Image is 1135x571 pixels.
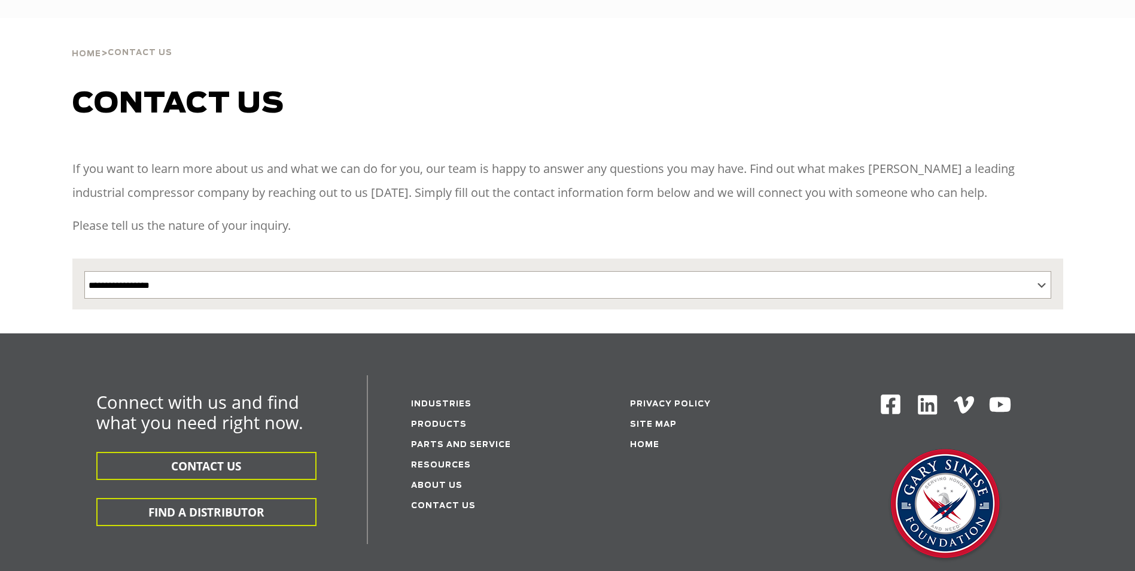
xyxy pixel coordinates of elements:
div: > [72,18,172,63]
a: Privacy Policy [630,400,711,408]
img: Youtube [988,393,1012,417]
a: Industries [411,400,471,408]
p: Please tell us the nature of your inquiry. [72,214,1063,238]
span: Home [72,50,101,58]
button: FIND A DISTRIBUTOR [96,498,317,526]
button: CONTACT US [96,452,317,480]
a: Parts and service [411,441,511,449]
span: Connect with us and find what you need right now. [96,390,303,434]
span: Contact Us [108,49,172,57]
img: Facebook [880,393,902,415]
img: Gary Sinise Foundation [886,445,1005,565]
a: Home [630,441,659,449]
a: About Us [411,482,462,490]
p: If you want to learn more about us and what we can do for you, our team is happy to answer any qu... [72,157,1063,205]
a: Home [72,48,101,59]
span: Contact us [72,90,284,119]
a: Products [411,421,467,429]
a: Site Map [630,421,677,429]
img: Vimeo [954,396,974,414]
a: Contact Us [411,502,476,510]
img: Linkedin [916,393,939,417]
a: Resources [411,461,471,469]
